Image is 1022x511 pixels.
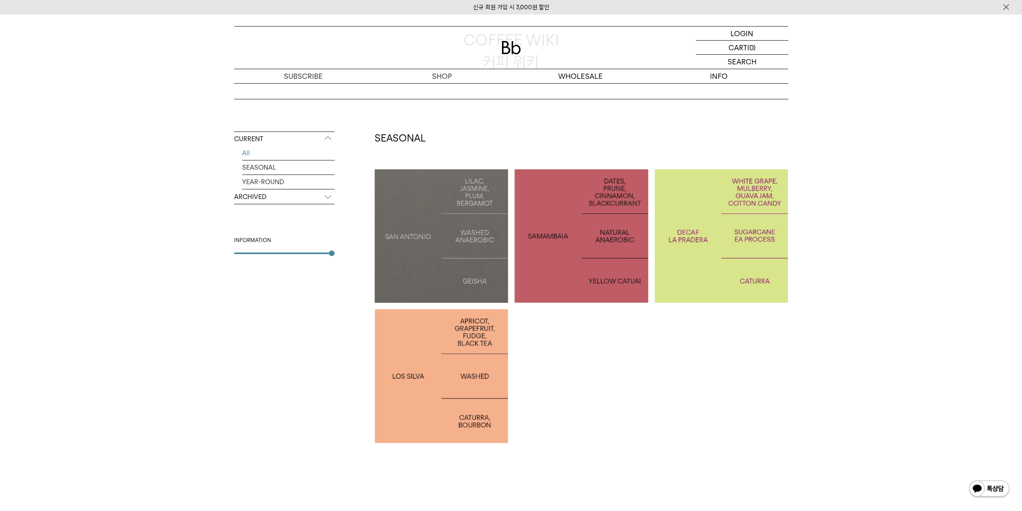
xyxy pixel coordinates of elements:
[514,169,648,303] a: 브라질 사맘바이아BRAZIL SAMAMBAIA
[502,41,521,54] img: 로고
[696,41,788,55] a: CART (0)
[473,4,549,11] a: 신규 회원 가입 시 3,000원 할인
[234,236,335,244] div: INFORMATION
[242,160,335,174] a: SEASONAL
[242,175,335,189] a: YEAR-ROUND
[375,309,508,443] a: 페루 로스 실바PERU LOS SILVA
[234,132,335,146] p: CURRENT
[696,27,788,41] a: LOGIN
[375,169,508,303] a: 산 안토니오: 게이샤SAN ANTONIO: GEISHA
[511,69,650,83] p: WHOLESALE
[728,41,747,54] p: CART
[373,69,511,83] a: SHOP
[650,69,788,83] p: INFO
[730,27,753,40] p: LOGIN
[234,190,335,204] p: ARCHIVED
[234,69,373,83] a: SUBSCRIBE
[655,169,788,303] a: 콜롬비아 라 프라데라 디카페인 COLOMBIA LA PRADERA DECAF
[375,131,788,145] h2: SEASONAL
[728,55,757,69] p: SEARCH
[968,480,1010,499] img: 카카오톡 채널 1:1 채팅 버튼
[747,41,756,54] p: (0)
[242,146,335,160] a: All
